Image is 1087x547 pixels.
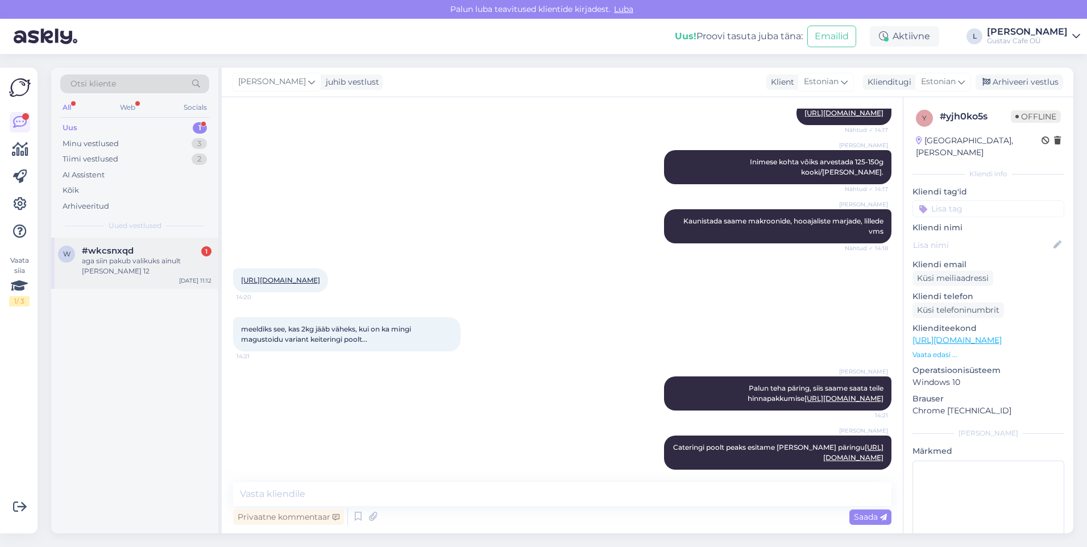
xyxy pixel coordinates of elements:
div: Klienditugi [863,76,911,88]
div: # yjh0ko5s [940,110,1011,123]
span: 14:21 [845,411,888,420]
div: Kõik [63,185,79,196]
p: Brauser [912,393,1064,405]
div: juhib vestlust [321,76,379,88]
p: Operatsioonisüsteem [912,364,1064,376]
div: Proovi tasuta juba täna: [675,30,803,43]
div: Kliendi info [912,169,1064,179]
span: Cateringi poolt peaks esitame [PERSON_NAME] päringu [673,443,883,462]
p: Kliendi tag'id [912,186,1064,198]
div: Klient [766,76,794,88]
span: Nähtud ✓ 14:17 [845,126,888,134]
a: [URL][DOMAIN_NAME] [241,276,320,284]
div: [PERSON_NAME] [987,27,1068,36]
div: 3 [192,138,207,150]
p: Windows 10 [912,376,1064,388]
p: Märkmed [912,445,1064,457]
span: y [922,114,927,122]
p: Klienditeekond [912,322,1064,334]
p: Kliendi nimi [912,222,1064,234]
a: [URL][DOMAIN_NAME] [912,335,1002,345]
div: 1 / 3 [9,296,30,306]
div: L [966,28,982,44]
div: 1 [193,122,207,134]
p: Kliendi telefon [912,291,1064,302]
div: [PERSON_NAME] [912,428,1064,438]
span: Nähtud ✓ 14:17 [845,185,888,193]
p: Vaata edasi ... [912,350,1064,360]
span: w [63,250,70,258]
a: [URL][DOMAIN_NAME] [804,394,883,403]
div: All [60,100,73,115]
div: Minu vestlused [63,138,119,150]
span: [PERSON_NAME] [839,200,888,209]
span: Luba [611,4,637,14]
div: AI Assistent [63,169,105,181]
div: Aktiivne [870,26,939,47]
div: Uus [63,122,77,134]
span: #wkcsnxqd [82,246,134,256]
input: Lisa tag [912,200,1064,217]
div: Arhiveeritud [63,201,109,212]
span: Kaunistada saame makroonide, hooajaliste marjade, lillede vms [683,217,885,235]
span: Estonian [804,76,839,88]
span: Estonian [921,76,956,88]
span: Offline [1011,110,1061,123]
a: [URL][DOMAIN_NAME] [804,109,883,117]
div: Web [118,100,138,115]
div: [DATE] 11:12 [179,276,211,285]
div: Vaata siia [9,255,30,306]
p: Kliendi email [912,259,1064,271]
span: Palun teha päring, siis saame saata teile hinnapakkumise [748,384,885,403]
a: [PERSON_NAME]Gustav Cafe OÜ [987,27,1080,45]
b: Uus! [675,31,696,42]
div: Küsi meiliaadressi [912,271,993,286]
div: Arhiveeri vestlus [976,74,1063,90]
span: Otsi kliente [70,78,116,90]
button: Emailid [807,26,856,47]
span: meeldiks see, kas 2kg jääb väheks, kui on ka mingi magustoidu variant keiteringi poolt... [241,325,413,343]
span: [PERSON_NAME] [839,367,888,376]
span: Nähtud ✓ 14:18 [845,244,888,252]
span: Uued vestlused [109,221,161,231]
input: Lisa nimi [913,239,1051,251]
p: Chrome [TECHNICAL_ID] [912,405,1064,417]
div: Socials [181,100,209,115]
div: Küsi telefoninumbrit [912,302,1004,318]
div: [GEOGRAPHIC_DATA], [PERSON_NAME] [916,135,1042,159]
span: [PERSON_NAME] [839,141,888,150]
div: 1 [201,246,211,256]
div: Tiimi vestlused [63,154,118,165]
span: 14:20 [237,293,279,301]
span: Saada [854,512,887,522]
span: Inimese kohta võiks arvestada 125-150g kooki/[PERSON_NAME]. [750,158,885,176]
div: 2 [192,154,207,165]
div: aga siin pakub valikuks ainult [PERSON_NAME] 12 [82,256,211,276]
span: [PERSON_NAME] [238,76,306,88]
span: 14:21 [237,352,279,360]
div: Privaatne kommentaar [233,509,344,525]
img: Askly Logo [9,77,31,98]
span: 14:22 [845,470,888,479]
div: Gustav Cafe OÜ [987,36,1068,45]
span: [PERSON_NAME] [839,426,888,435]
